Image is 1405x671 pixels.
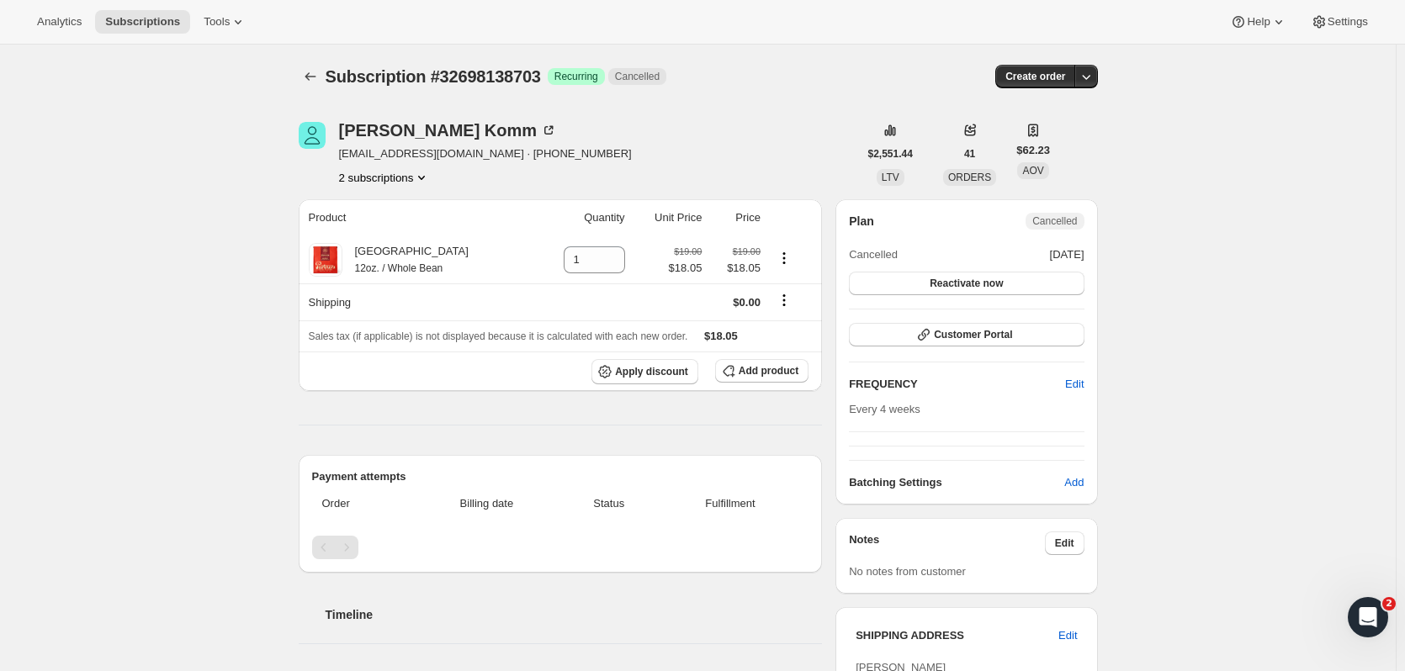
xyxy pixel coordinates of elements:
[339,169,431,186] button: Product actions
[715,359,809,383] button: Add product
[591,359,698,384] button: Apply discount
[27,10,92,34] button: Analytics
[739,364,798,378] span: Add product
[1022,165,1043,177] span: AOV
[299,283,534,320] th: Shipping
[312,536,809,559] nav: Pagination
[882,172,899,183] span: LTV
[954,142,985,166] button: 41
[37,15,82,29] span: Analytics
[105,15,180,29] span: Subscriptions
[1055,371,1094,398] button: Edit
[849,246,898,263] span: Cancelled
[339,122,558,139] div: [PERSON_NAME] Komm
[1054,469,1094,496] button: Add
[707,199,766,236] th: Price
[934,328,1012,341] span: Customer Portal
[948,172,991,183] span: ORDERS
[309,243,342,277] img: product img
[1382,597,1396,610] span: 2
[299,122,326,149] span: Cindy Komm
[771,291,798,309] button: Shipping actions
[326,606,823,623] h2: Timeline
[1064,474,1084,491] span: Add
[299,199,534,236] th: Product
[849,323,1084,346] button: Customer Portal
[339,145,632,162] span: [EMAIL_ADDRESS][DOMAIN_NAME] · [PHONE_NUMBER]
[849,565,966,578] span: No notes from customer
[868,147,913,161] span: $2,551.44
[1016,142,1050,159] span: $62.23
[733,296,761,309] span: $0.00
[930,277,1003,290] span: Reactivate now
[1050,246,1084,263] span: [DATE]
[849,213,874,230] h2: Plan
[669,260,702,277] span: $18.05
[964,147,975,161] span: 41
[849,376,1065,393] h2: FREQUENCY
[533,199,629,236] th: Quantity
[1045,531,1084,555] button: Edit
[849,272,1084,295] button: Reactivate now
[194,10,257,34] button: Tools
[1005,70,1065,83] span: Create order
[771,249,798,267] button: Product actions
[1220,10,1296,34] button: Help
[299,65,322,88] button: Subscriptions
[312,468,809,485] h2: Payment attempts
[1055,536,1074,550] span: Edit
[1048,622,1087,649] button: Edit
[309,330,688,342] span: Sales tax (if applicable) is not displayed because it is calculated with each new order.
[342,243,469,277] div: [GEOGRAPHIC_DATA]
[712,260,761,277] span: $18.05
[1247,15,1270,29] span: Help
[662,495,798,512] span: Fulfillment
[554,70,598,83] span: Recurring
[204,15,230,29] span: Tools
[733,246,761,256] small: $19.00
[849,531,1045,555] h3: Notes
[417,495,556,512] span: Billing date
[630,199,708,236] th: Unit Price
[1348,597,1388,637] iframe: Intercom live chat
[1301,10,1378,34] button: Settings
[1065,376,1084,393] span: Edit
[849,474,1064,491] h6: Batching Settings
[615,365,688,378] span: Apply discount
[615,70,660,83] span: Cancelled
[566,495,652,512] span: Status
[849,403,920,415] span: Every 4 weeks
[312,485,413,522] th: Order
[355,262,443,274] small: 12oz. / Whole Bean
[1058,627,1077,644] span: Edit
[674,246,702,256] small: $19.00
[326,67,541,86] span: Subscription #32698138703
[856,627,1058,644] h3: SHIPPING ADDRESS
[995,65,1075,88] button: Create order
[1032,214,1077,228] span: Cancelled
[1328,15,1368,29] span: Settings
[704,330,738,342] span: $18.05
[95,10,190,34] button: Subscriptions
[858,142,923,166] button: $2,551.44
